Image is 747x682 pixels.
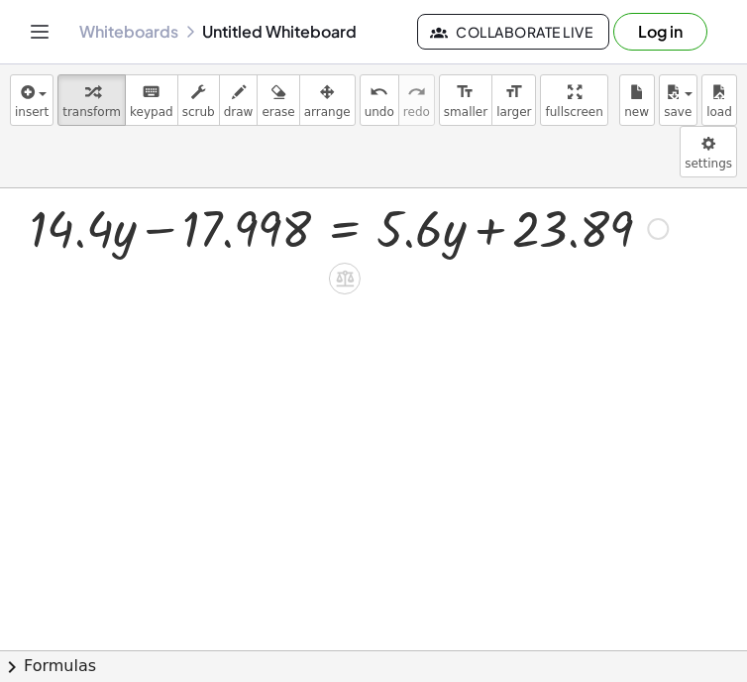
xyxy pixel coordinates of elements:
button: draw [219,74,259,126]
span: transform [62,105,121,119]
span: scrub [182,105,215,119]
button: keyboardkeypad [125,74,178,126]
button: transform [57,74,126,126]
button: format_sizelarger [491,74,536,126]
button: Log in [613,13,707,51]
span: save [664,105,692,119]
span: load [706,105,732,119]
div: Apply the same math to both sides of the equation [329,263,361,294]
button: erase [257,74,299,126]
span: insert [15,105,49,119]
i: undo [370,80,388,104]
button: fullscreen [540,74,607,126]
span: settings [685,157,732,170]
span: larger [496,105,531,119]
button: scrub [177,74,220,126]
i: format_size [504,80,523,104]
i: keyboard [142,80,160,104]
button: load [701,74,737,126]
button: Toggle navigation [24,16,55,48]
span: fullscreen [545,105,602,119]
span: undo [365,105,394,119]
button: insert [10,74,53,126]
button: save [659,74,697,126]
a: Whiteboards [79,22,178,42]
button: arrange [299,74,356,126]
span: keypad [130,105,173,119]
button: format_sizesmaller [439,74,492,126]
span: draw [224,105,254,119]
span: Collaborate Live [434,23,592,41]
button: redoredo [398,74,435,126]
button: settings [680,126,737,177]
span: arrange [304,105,351,119]
i: format_size [456,80,475,104]
span: erase [262,105,294,119]
span: redo [403,105,430,119]
button: Collaborate Live [417,14,609,50]
span: new [624,105,649,119]
i: redo [407,80,426,104]
button: undoundo [360,74,399,126]
button: new [619,74,655,126]
span: smaller [444,105,487,119]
